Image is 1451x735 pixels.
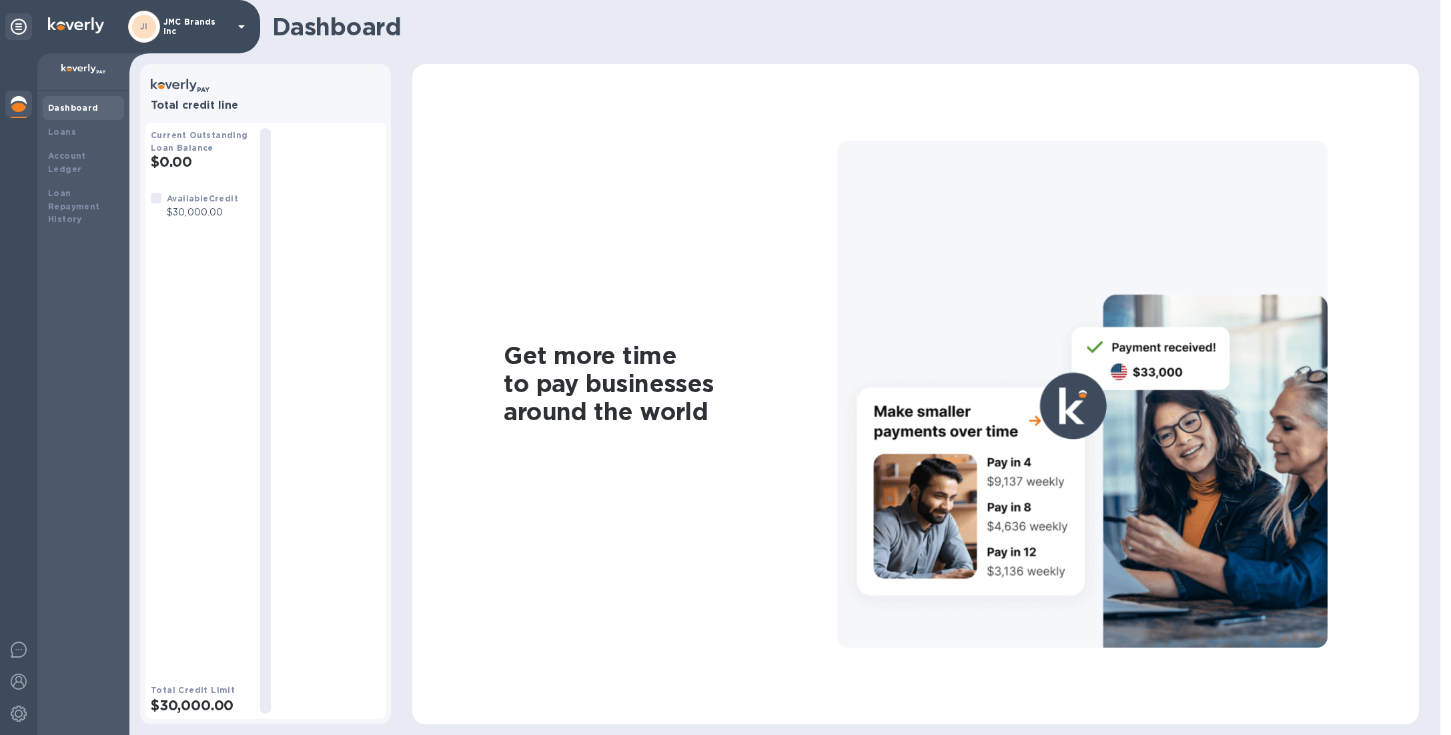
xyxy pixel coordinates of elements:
[48,151,86,174] b: Account Ledger
[151,99,380,112] h3: Total credit line
[151,685,235,695] b: Total Credit Limit
[504,341,837,426] h1: Get more time to pay businesses around the world
[151,153,250,170] h2: $0.00
[151,697,250,714] h2: $30,000.00
[48,127,76,137] b: Loans
[5,13,32,40] div: Unpin categories
[48,17,104,33] img: Logo
[272,13,1412,41] h1: Dashboard
[48,188,100,225] b: Loan Repayment History
[140,21,148,31] b: JI
[167,193,238,203] b: Available Credit
[163,17,230,36] p: JMC Brands Inc
[151,130,248,153] b: Current Outstanding Loan Balance
[48,103,99,113] b: Dashboard
[167,205,238,219] p: $30,000.00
